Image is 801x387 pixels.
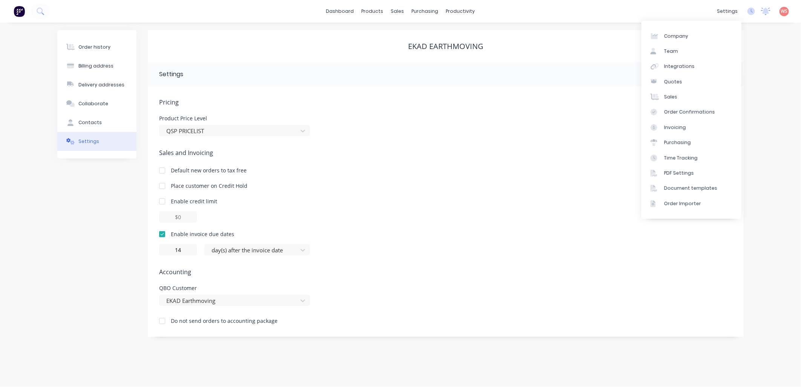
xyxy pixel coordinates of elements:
div: Contacts [78,119,102,126]
div: Invoicing [664,124,686,131]
div: Collaborate [78,100,108,107]
a: Sales [641,89,741,104]
button: Order history [57,38,137,57]
a: Quotes [641,74,741,89]
a: dashboard [322,6,358,17]
div: Sales [664,94,677,100]
div: Purchasing [664,139,691,146]
div: Default new orders to tax free [171,166,247,174]
button: Contacts [57,113,137,132]
div: Integrations [664,63,695,70]
div: products [358,6,387,17]
div: Do not send orders to accounting package [171,317,278,325]
div: Time Tracking [664,155,698,161]
div: Settings [78,138,99,145]
div: productivity [442,6,479,17]
div: sales [387,6,408,17]
div: Document templates [664,185,717,192]
a: Time Tracking [641,150,741,165]
div: Order Importer [664,200,701,207]
div: Product Price Level [159,116,310,121]
div: Order history [78,44,110,51]
div: EKAD Earthmoving [408,42,483,51]
div: Settings [159,70,183,79]
span: WS [781,8,788,15]
span: Pricing [159,98,732,107]
button: Collaborate [57,94,137,113]
a: Integrations [641,59,741,74]
span: Accounting [159,267,732,276]
a: Company [641,28,741,43]
div: settings [713,6,741,17]
div: Place customer on Credit Hold [171,182,247,190]
a: Document templates [641,181,741,196]
a: Team [641,44,741,59]
div: Team [664,48,678,55]
button: Billing address [57,57,137,75]
div: Quotes [664,78,682,85]
div: Enable invoice due dates [171,230,234,238]
a: Order Importer [641,196,741,211]
div: Enable credit limit [171,197,217,205]
div: purchasing [408,6,442,17]
a: Order Confirmations [641,104,741,120]
input: 0 [159,244,197,255]
input: $0 [159,211,197,223]
a: PDF Settings [641,166,741,181]
div: QBO Customer [159,286,310,291]
button: Delivery addresses [57,75,137,94]
div: Company [664,33,688,40]
div: Order Confirmations [664,109,715,115]
div: PDF Settings [664,170,694,177]
a: Invoicing [641,120,741,135]
div: Delivery addresses [78,81,124,88]
img: Factory [14,6,25,17]
a: Purchasing [641,135,741,150]
button: Settings [57,132,137,151]
span: Sales and Invoicing [159,148,732,157]
div: Billing address [78,63,114,69]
